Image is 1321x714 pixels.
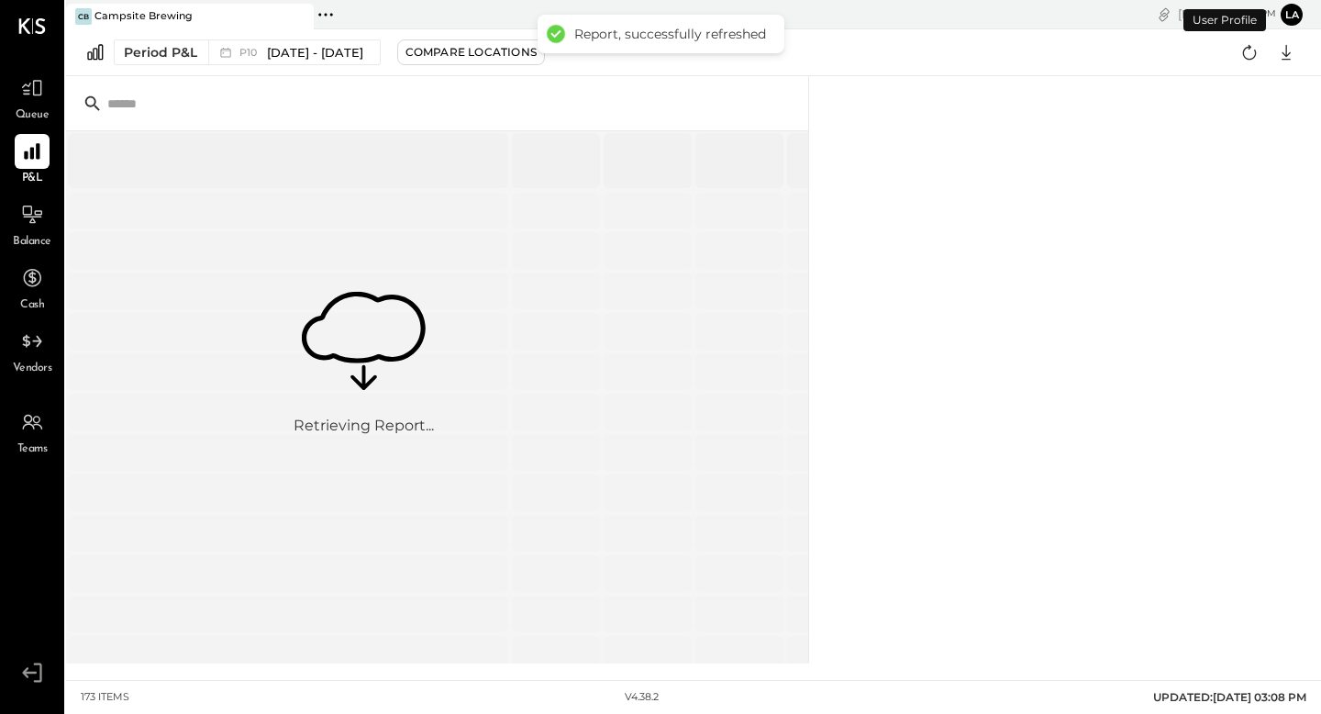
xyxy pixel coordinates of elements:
[1281,4,1303,26] button: La
[1,71,63,124] a: Queue
[20,297,44,314] span: Cash
[1155,5,1173,24] div: copy link
[13,234,51,251] span: Balance
[1,134,63,187] a: P&L
[81,690,129,705] div: 173 items
[13,361,52,377] span: Vendors
[1183,9,1266,31] div: User Profile
[1,197,63,251] a: Balance
[397,39,545,65] button: Compare Locations
[294,416,434,437] div: Retrieving Report...
[1,405,63,458] a: Teams
[94,9,193,24] div: Campsite Brewing
[114,39,381,65] button: Period P&L P10[DATE] - [DATE]
[22,171,43,187] span: P&L
[124,43,197,61] div: Period P&L
[574,26,766,42] div: Report, successfully refreshed
[625,690,659,705] div: v 4.38.2
[1178,6,1276,23] div: [DATE]
[17,441,48,458] span: Teams
[1221,6,1258,23] span: 3 : 09
[16,107,50,124] span: Queue
[405,44,537,60] div: Compare Locations
[1,261,63,314] a: Cash
[267,44,363,61] span: [DATE] - [DATE]
[75,8,92,25] div: CB
[1,324,63,377] a: Vendors
[1153,690,1306,704] span: UPDATED: [DATE] 03:08 PM
[1260,7,1276,20] span: pm
[239,48,262,58] span: P10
